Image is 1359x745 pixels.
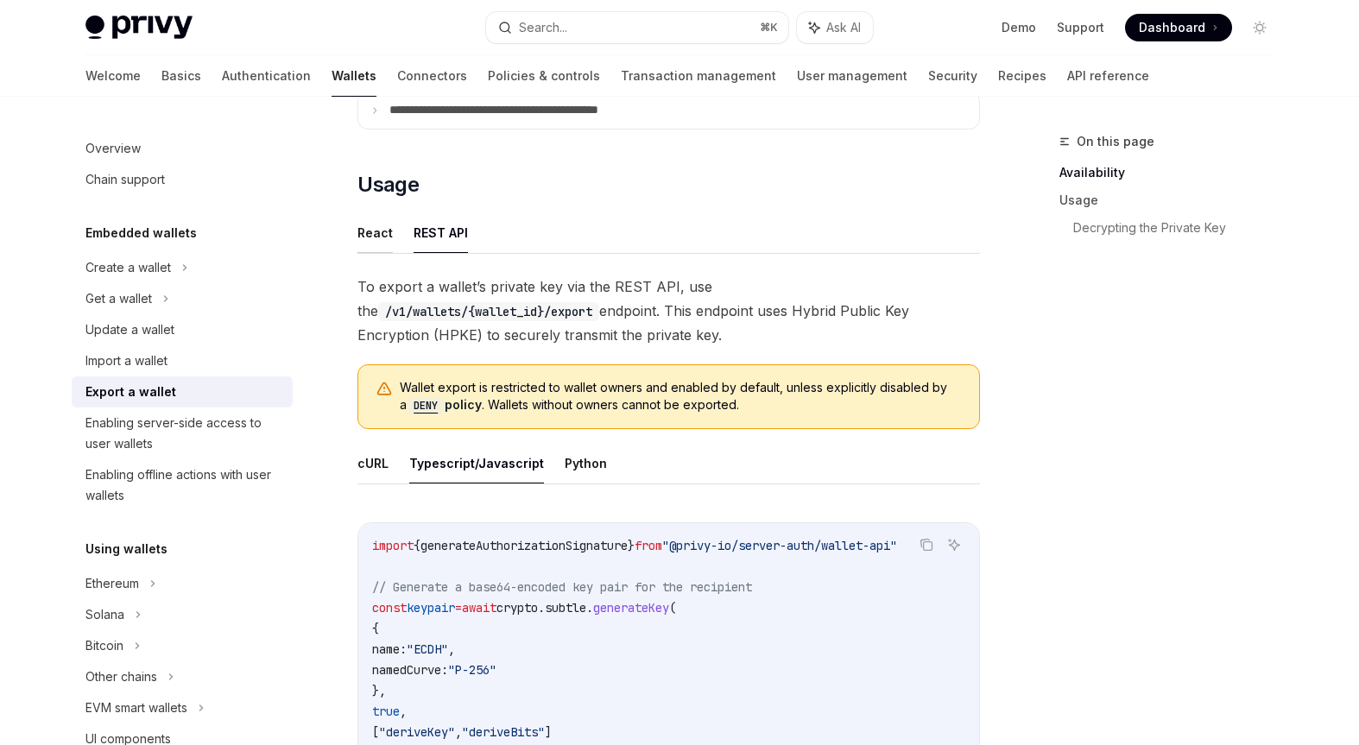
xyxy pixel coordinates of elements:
div: Create a wallet [85,257,171,278]
div: EVM smart wallets [85,698,187,718]
button: cURL [357,443,389,483]
span: ⌘ K [760,21,778,35]
span: ( [669,600,676,616]
a: Enabling offline actions with user wallets [72,459,293,511]
div: Enabling offline actions with user wallets [85,464,282,506]
a: API reference [1067,55,1149,97]
a: Availability [1059,159,1287,186]
span: } [628,538,635,553]
span: ] [545,724,552,740]
span: subtle [545,600,586,616]
span: from [635,538,662,553]
code: /v1/wallets/{wallet_id}/export [378,302,599,321]
span: const [372,600,407,616]
button: Python [565,443,607,483]
div: Get a wallet [85,288,152,309]
a: Wallets [332,55,376,97]
span: = [455,600,462,616]
span: . [538,600,545,616]
span: { [372,621,379,636]
a: Import a wallet [72,345,293,376]
code: DENY [407,397,445,414]
button: REST API [414,212,468,253]
h5: Embedded wallets [85,223,197,243]
div: Ethereum [85,573,139,594]
a: Welcome [85,55,141,97]
a: User management [797,55,907,97]
span: , [455,724,462,740]
div: Bitcoin [85,635,123,656]
span: "P-256" [448,662,496,678]
span: // Generate a base64-encoded key pair for the recipient [372,579,752,595]
a: Authentication [222,55,311,97]
a: Decrypting the Private Key [1073,214,1287,242]
a: Enabling server-side access to user wallets [72,407,293,459]
div: Import a wallet [85,350,168,371]
a: Demo [1002,19,1036,36]
span: namedCurve: [372,662,448,678]
span: "deriveKey" [379,724,455,740]
a: Policies & controls [488,55,600,97]
span: keypair [407,600,455,616]
a: Usage [1059,186,1287,214]
span: Usage [357,171,419,199]
span: }, [372,683,386,698]
a: Export a wallet [72,376,293,407]
a: Support [1057,19,1104,36]
button: Search...⌘K [486,12,788,43]
span: Wallet export is restricted to wallet owners and enabled by default, unless explicitly disabled b... [400,379,962,414]
span: "@privy-io/server-auth/wallet-api" [662,538,897,553]
svg: Warning [376,381,393,398]
a: Chain support [72,164,293,195]
div: Search... [519,17,567,38]
button: Ask AI [797,12,873,43]
div: Other chains [85,666,157,687]
a: Basics [161,55,201,97]
div: Update a wallet [85,319,174,340]
div: Solana [85,604,124,625]
div: Enabling server-side access to user wallets [85,413,282,454]
span: true [372,704,400,719]
a: Connectors [397,55,467,97]
span: Ask AI [826,19,861,36]
span: . [586,600,593,616]
span: generateAuthorizationSignature [420,538,628,553]
a: Update a wallet [72,314,293,345]
span: name: [372,641,407,657]
span: Dashboard [1139,19,1205,36]
a: Security [928,55,977,97]
span: To export a wallet’s private key via the REST API, use the endpoint. This endpoint uses Hybrid Pu... [357,275,980,347]
span: { [414,538,420,553]
span: crypto [496,600,538,616]
span: , [448,641,455,657]
h5: Using wallets [85,539,168,559]
div: Chain support [85,169,165,190]
a: Overview [72,133,293,164]
span: [ [372,724,379,740]
span: import [372,538,414,553]
a: Recipes [998,55,1046,97]
a: Dashboard [1125,14,1232,41]
a: DENYpolicy [407,397,482,412]
button: Typescript/Javascript [409,443,544,483]
button: React [357,212,393,253]
button: Ask AI [943,533,965,556]
span: , [400,704,407,719]
span: generateKey [593,600,669,616]
span: On this page [1077,131,1154,152]
img: light logo [85,16,193,40]
div: Overview [85,138,141,159]
a: Transaction management [621,55,776,97]
span: "ECDH" [407,641,448,657]
span: "deriveBits" [462,724,545,740]
span: await [462,600,496,616]
button: Toggle dark mode [1246,14,1274,41]
div: Export a wallet [85,382,176,402]
button: Copy the contents from the code block [915,533,938,556]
